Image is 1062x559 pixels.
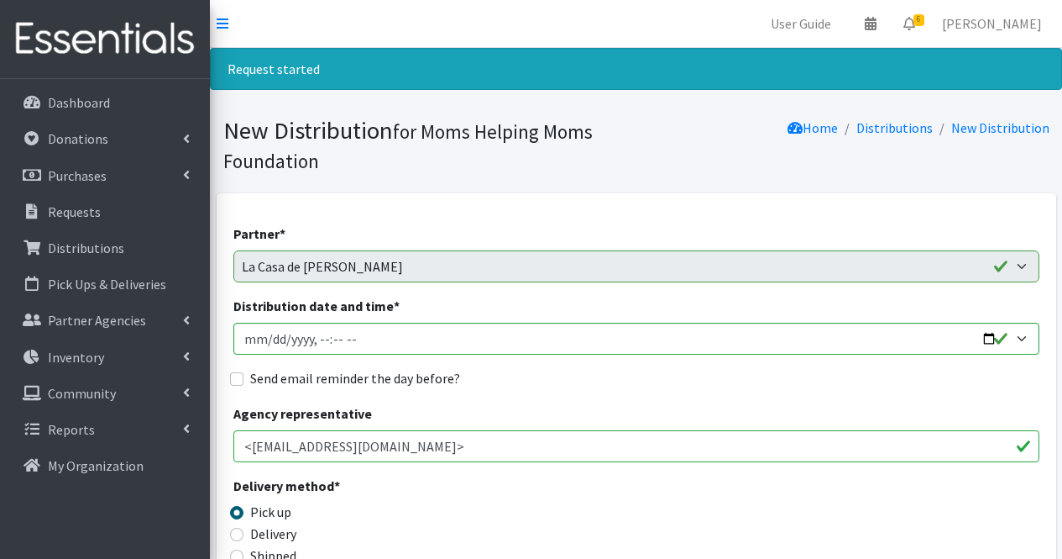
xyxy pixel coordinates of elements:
p: Donations [48,130,108,147]
label: Distribution date and time [233,296,400,316]
a: My Organization [7,449,203,483]
label: Send email reminder the day before? [250,368,460,388]
p: Reports [48,421,95,438]
label: Delivery [250,524,296,544]
p: Pick Ups & Deliveries [48,276,166,293]
p: My Organization [48,457,144,474]
h1: New Distribution [223,116,630,174]
a: Distributions [856,119,933,136]
a: Dashboard [7,86,203,119]
label: Pick up [250,502,291,522]
a: Donations [7,122,203,156]
a: Home [787,119,838,136]
a: Partner Agencies [7,303,203,337]
a: Pick Ups & Deliveries [7,267,203,301]
label: Partner [233,224,285,244]
a: Distributions [7,231,203,265]
small: for Moms Helping Moms Foundation [223,119,593,173]
a: Requests [7,195,203,229]
a: New Distribution [951,119,1049,136]
abbr: required [280,225,285,242]
div: Request started [210,48,1062,90]
a: User Guide [757,7,845,40]
a: Community [7,377,203,410]
p: Community [48,385,116,402]
a: Purchases [7,159,203,192]
a: 6 [890,7,929,40]
p: Requests [48,203,101,220]
legend: Delivery method [233,476,435,502]
label: Agency representative [233,403,372,424]
p: Partner Agencies [48,312,146,329]
a: [PERSON_NAME] [929,7,1055,40]
p: Distributions [48,240,124,256]
abbr: required [334,477,340,494]
abbr: required [394,298,400,314]
img: HumanEssentials [7,11,203,67]
a: Reports [7,413,203,446]
p: Purchases [48,167,107,184]
a: Inventory [7,340,203,374]
p: Dashboard [48,94,110,111]
p: Inventory [48,349,104,366]
span: 6 [913,14,924,26]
